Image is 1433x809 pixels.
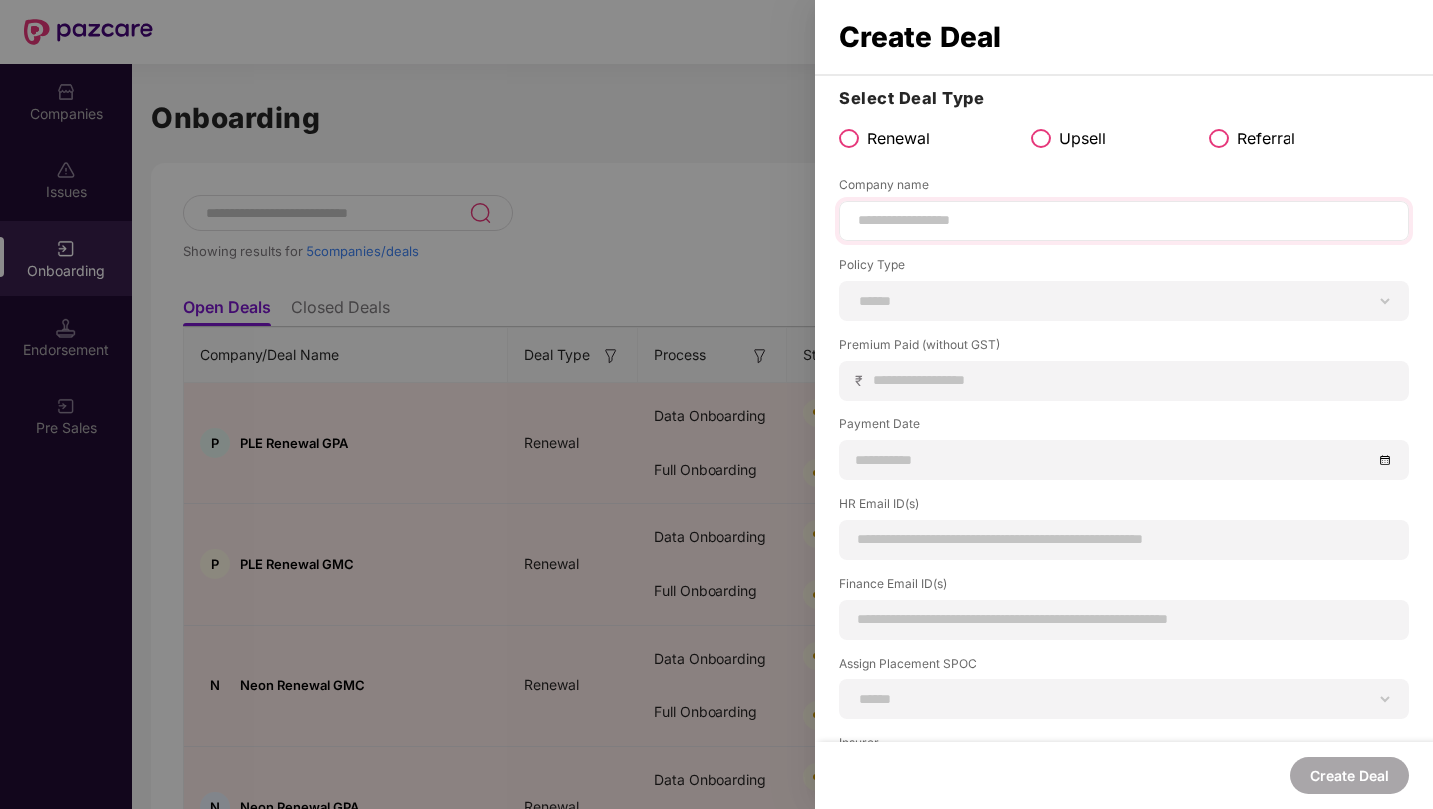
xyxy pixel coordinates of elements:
h3: Select Deal Type [839,86,1409,112]
span: Upsell [1059,127,1106,151]
label: Policy Type [839,256,1409,281]
span: Referral [1237,127,1295,151]
div: Create Deal [839,26,1409,48]
button: Create Deal [1290,757,1409,794]
label: Insurer [839,734,1409,759]
span: Renewal [867,127,930,151]
span: ₹ [855,371,871,390]
label: HR Email ID(s) [839,495,1409,520]
label: Assign Placement SPOC [839,655,1409,679]
label: Company name [839,176,1409,201]
label: Finance Email ID(s) [839,575,1409,600]
label: Premium Paid (without GST) [839,336,1409,361]
label: Payment Date [839,415,1409,440]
